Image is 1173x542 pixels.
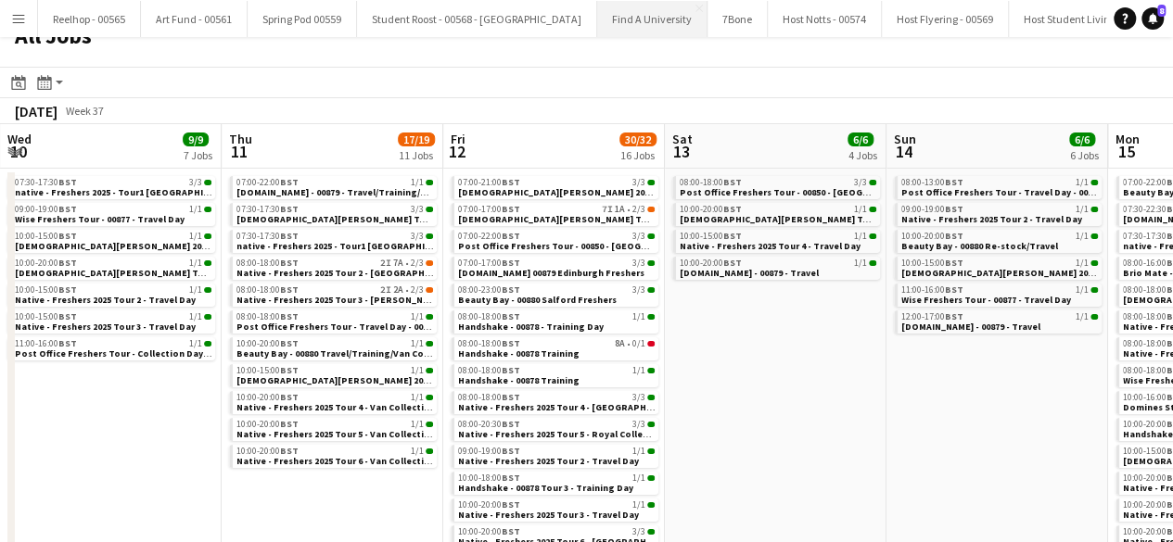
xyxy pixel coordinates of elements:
span: 17/19 [398,132,435,146]
span: 1/1 [632,312,645,321]
div: 10:00-20:00BST1/1[DEMOGRAPHIC_DATA][PERSON_NAME] Tour 1 - Collection Day - 00848 [7,257,215,284]
span: 1/1 [854,232,867,241]
span: BST [280,284,299,296]
span: Fri [451,131,465,147]
div: 10:00-20:00BST1/1Beauty Bay - 00880 Re-stock/Travel [894,230,1102,257]
div: 07:30-17:30BST3/3native - Freshers 2025 - Tour1 [GEOGRAPHIC_DATA] [229,230,437,257]
span: BST [945,284,963,296]
span: Native - Freshers 2025 Tour 2 - Travel Day [458,455,639,467]
a: 08:00-18:00BST3/3Native - Freshers 2025 Tour 4 - [GEOGRAPHIC_DATA] [458,391,655,412]
span: Native - Freshers 2025 Tour 4 - Van Collection & Travel Day [236,401,493,413]
a: 09:00-19:00BST1/1Wise Freshers Tour - 00877 - Travel Day [15,203,211,224]
span: Thu [229,131,252,147]
span: 08:00-20:30 [458,420,520,429]
span: Native - Freshers 2025 Tour 5 - Royal College of Art Freshers [458,428,724,440]
span: Native - Freshers 2025 Tour 5 - Van Collection & Travel Day [236,428,493,440]
span: Post Office Freshers Tour - Travel Day - 00850 [901,186,1102,198]
a: 11:00-16:00BST1/1Wise Freshers Tour - 00877 - Travel Day [901,284,1098,305]
span: Lady Garden 2025 Tour 2 - 00848 - Travel Day [236,374,547,386]
span: 07:00-22:00 [458,232,520,241]
button: 7Bone [708,1,768,37]
span: 10:00-18:00 [458,473,520,483]
span: Native - Freshers 2025 Tour 3 - Robert Gordon University [236,294,491,306]
span: 1/1 [411,339,424,348]
a: 07:30-17:30BST3/3[DEMOGRAPHIC_DATA][PERSON_NAME] Tour 1 - 00848 - [GEOGRAPHIC_DATA][PERSON_NAME] [236,203,433,224]
span: Trip.com - 00879 - Travel [901,321,1040,333]
a: 07:00-21:00BST3/3[DEMOGRAPHIC_DATA][PERSON_NAME] 2025 Tour 2 - 00848 - [GEOGRAPHIC_DATA] [458,176,655,197]
a: 10:00-20:00BST1/1[DEMOGRAPHIC_DATA][PERSON_NAME] Tour 1 - 00848 - Travel Day [680,203,876,224]
a: 10:00-15:00BST1/1Native - Freshers 2025 Tour 3 - Travel Day [15,310,211,332]
span: 09:00-19:00 [15,205,77,214]
div: 08:00-20:30BST3/3Native - Freshers 2025 Tour 5 - Royal College of Art Freshers [451,418,658,445]
span: 1/1 [411,447,424,456]
span: Lady Garden Tour 1 - Collection Day - 00848 [15,267,324,279]
span: 9/9 [183,132,209,146]
button: Spring Pod 00559 [248,1,357,37]
a: 08:00-18:00BST1/1Handshake - 00878 Training [458,364,655,385]
span: BST [280,445,299,457]
span: 10:00-15:00 [15,285,77,295]
div: 10:00-20:00BST1/1Native - Freshers 2025 Tour 6 - Van Collection & Travel Day [229,445,437,472]
span: BST [280,310,299,322]
span: 7I [602,205,613,214]
span: 0/1 [632,339,645,348]
span: 10:00-15:00 [236,366,299,375]
span: 6/6 [848,132,873,146]
span: Post Office Freshers Tour - 00850 - Manchester Central [680,186,926,198]
span: BST [58,176,77,188]
a: 08:00-18:00BST8A•0/1Handshake - 00878 Training [458,337,655,359]
a: 10:00-20:00BST1/1Native - Freshers 2025 Tour 5 - Van Collection & Travel Day [236,418,433,439]
a: 08:00-18:00BST3/3Post Office Freshers Tour - 00850 - [GEOGRAPHIC_DATA] [680,176,876,197]
span: Lady Garden Tour 1 - 00848 - Edinburgh University [458,213,795,225]
span: BST [502,310,520,322]
span: Trip.com - 00879 - Travel [680,267,819,279]
span: 07:00-21:00 [458,178,520,187]
span: Week 37 [61,104,108,118]
span: 1/1 [189,312,202,321]
span: 7A [393,258,403,268]
span: 08:00-18:00 [680,178,742,187]
span: 2I [380,258,391,268]
div: 08:00-18:00BST2I2A•2/3Native - Freshers 2025 Tour 3 - [PERSON_NAME] University [229,284,437,310]
span: Sat [672,131,693,147]
span: Trip.com 00879 Edinburgh Freshers [458,267,644,279]
span: 1/1 [854,258,867,268]
span: native - Freshers 2025 - Tour1 Paisley Campus [236,240,461,252]
span: 08:00-18:00 [236,285,299,295]
span: BST [502,176,520,188]
div: 08:00-18:00BST3/3Post Office Freshers Tour - 00850 - [GEOGRAPHIC_DATA] [672,176,880,203]
a: 10:00-20:00BST1/1Native - Freshers 2025 Tour 6 - Van Collection & Travel Day [236,445,433,466]
button: Find A University [597,1,708,37]
span: 08:00-18:00 [458,366,520,375]
span: 11:00-16:00 [901,285,963,295]
span: BST [502,284,520,296]
div: 10:00-15:00BST1/1[DEMOGRAPHIC_DATA][PERSON_NAME] 2025 Tour 2 - 00848 - Travel Day [894,257,1102,284]
span: 07:30-17:30 [236,232,299,241]
div: 09:00-19:00BST1/1Wise Freshers Tour - 00877 - Travel Day [7,203,215,230]
span: 1/1 [1076,285,1089,295]
a: 10:00-15:00BST1/1Native - Freshers 2025 Tour 4 - Travel Day [680,230,876,251]
span: BST [58,337,77,349]
span: 10:00-20:00 [680,205,742,214]
span: BST [502,525,520,537]
div: 10:00-20:00BST1/1Native - Freshers 2025 Tour 5 - Van Collection & Travel Day [229,418,437,445]
a: 07:30-17:30BST3/3native - Freshers 2025 - Tour1 [GEOGRAPHIC_DATA] [236,230,433,251]
span: native - Freshers 2025 - Tour1 Ayr Campus [15,186,239,198]
div: 08:00-18:00BST1/1Handshake - 00878 Training [451,364,658,391]
div: 08:00-18:00BST1/1Handshake - 00878 - Training Day [451,310,658,337]
span: Trip.com - 00879 - Travel/Training/Van Collection [236,186,486,198]
button: Art Fund - 00561 [141,1,248,37]
span: BST [280,364,299,376]
span: 09:00-19:00 [901,205,963,214]
a: 10:00-15:00BST1/1Native - Freshers 2025 Tour 2 - Travel Day [15,284,211,305]
span: 3/3 [189,178,202,187]
span: 3/3 [632,258,645,268]
div: 10:00-18:00BST1/1Handshake - 00878 Tour 3 - Training Day [451,472,658,498]
a: 07:00-17:00BST3/3[DOMAIN_NAME] 00879 Edinburgh Freshers [458,257,655,278]
span: BST [58,284,77,296]
span: Native - Freshers 2025 Tour 2 - Travel Day [901,213,1082,225]
div: [DATE] [15,102,57,120]
span: 12:00-17:00 [901,312,963,321]
span: BST [280,176,299,188]
div: 10:00-15:00BST1/1[DEMOGRAPHIC_DATA][PERSON_NAME] 2025 Tour 2 - 00848 - Travel Day [229,364,437,391]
